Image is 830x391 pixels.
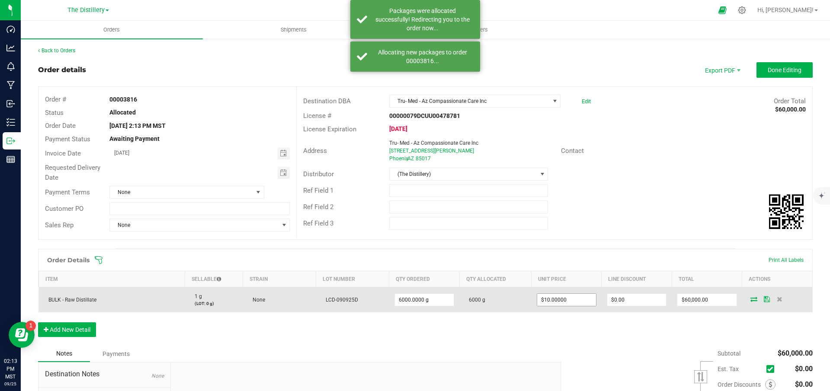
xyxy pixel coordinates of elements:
span: Est. Tax [718,366,763,372]
span: Payment Terms [45,188,90,196]
strong: Allocated [109,109,136,116]
span: Toggle calendar [278,167,290,179]
span: Ref Field 1 [303,187,333,194]
a: Orders [21,21,203,39]
span: 85017 [416,156,431,162]
span: Destination DBA [303,97,351,105]
span: Hi, [PERSON_NAME]! [757,6,814,13]
strong: 00003816 [109,96,137,103]
inline-svg: Inbound [6,99,15,108]
span: Tru- Med - Az Compassionate Care Inc [390,95,550,107]
span: Calculate excise tax [766,363,778,375]
li: Export PDF [696,62,748,78]
a: Shipments [203,21,385,39]
th: Item [39,271,185,287]
span: Destination Notes [45,369,164,379]
span: Order # [45,95,66,103]
span: Customer PO [45,205,83,213]
a: Edit [582,98,591,105]
inline-svg: Inventory [6,118,15,127]
input: 0 [607,294,666,306]
span: Requested Delivery Date [45,164,100,181]
span: License Expiration [303,125,356,133]
span: Sales Rep [45,221,74,229]
inline-svg: Outbound [6,137,15,145]
p: (LOT: 0 g) [190,300,238,307]
span: $0.00 [795,365,813,373]
th: Strain [243,271,316,287]
button: Done Editing [756,62,813,78]
qrcode: 00003816 [769,194,804,229]
span: Ref Field 2 [303,203,333,211]
div: Manage settings [737,6,747,14]
iframe: Resource center unread badge [26,321,36,331]
div: Order details [38,65,86,75]
span: Payment Status [45,135,90,143]
input: 0 [677,294,736,306]
span: Orders [92,26,131,34]
span: Toggle calendar [278,147,290,159]
inline-svg: Analytics [6,44,15,52]
span: None [110,219,279,231]
th: Total [672,271,742,287]
span: BULK - Raw Distillate [44,297,96,303]
span: Open Ecommerce Menu [713,2,732,19]
strong: 00000079DCUU00478781 [389,112,460,119]
span: Tru- Med - Az Compassionate Care Inc [389,140,478,146]
span: $60,000.00 [778,349,813,357]
inline-svg: Dashboard [6,25,15,34]
input: 0 [537,294,596,306]
inline-svg: Manufacturing [6,81,15,89]
strong: $60,000.00 [775,106,806,113]
button: Add New Detail [38,322,96,337]
div: Allocating new packages to order 00003816... [372,48,474,65]
span: Phoenix [389,156,408,162]
span: License # [303,112,331,120]
th: Unit Price [532,271,602,287]
inline-svg: Reports [6,155,15,164]
div: Payments [90,346,142,362]
h1: Order Details [47,257,90,264]
span: [STREET_ADDRESS][PERSON_NAME] [389,148,474,154]
span: Order Discounts [718,381,765,388]
span: Order Total [774,97,806,105]
span: 1 g [190,293,202,299]
th: Actions [742,271,812,287]
span: 6000 g [465,297,485,303]
span: LCD-090925D [321,297,358,303]
span: Delete Order Detail [773,296,786,302]
inline-svg: Monitoring [6,62,15,71]
span: , [407,156,407,162]
th: Qty Allocated [459,271,531,287]
span: Shipments [269,26,318,34]
a: Back to Orders [38,48,75,54]
strong: Awaiting Payment [109,135,160,142]
span: AZ [407,156,414,162]
span: (The Distillery) [390,168,537,180]
p: 02:13 PM MST [4,357,17,381]
div: Notes [38,346,90,362]
input: 0 [395,294,454,306]
span: Contact [561,147,584,155]
span: $0.00 [795,380,813,388]
th: Line Discount [602,271,672,287]
span: Save Order Detail [760,296,773,302]
th: Qty Ordered [389,271,459,287]
span: None [248,297,265,303]
img: Scan me! [769,194,804,229]
div: Packages were allocated successfully! Redirecting you to the order now... [372,6,474,32]
span: Address [303,147,327,155]
span: Subtotal [718,350,740,357]
span: None [110,186,253,198]
p: 09/25 [4,381,17,387]
span: Ref Field 3 [303,219,333,227]
th: Lot Number [316,271,389,287]
iframe: Resource center [9,322,35,348]
span: Invoice Date [45,149,81,157]
strong: [DATE] [389,125,407,132]
span: Done Editing [768,67,801,73]
span: Status [45,109,64,117]
strong: [DATE] 2:13 PM MST [109,122,166,129]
